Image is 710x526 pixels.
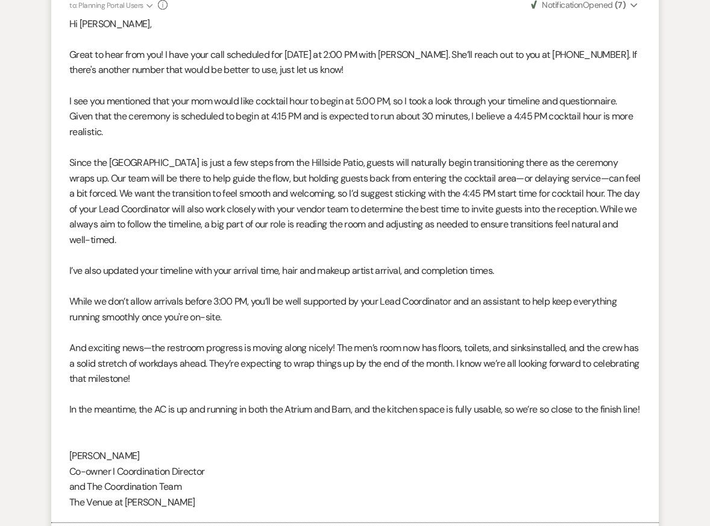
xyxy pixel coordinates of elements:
span: to: Planning Portal Users [69,1,143,10]
p: The Venue at [PERSON_NAME] [69,495,641,510]
p: [PERSON_NAME] [69,448,641,464]
p: Hi [PERSON_NAME], [69,16,641,32]
p: And exciting news—the restroom progress is moving along nicely! The men’s room now has floors, to... [69,340,641,387]
p: Co-owner I Coordination Director [69,464,641,480]
p: While we don’t allow arrivals before 3:00 PM, you’ll be well supported by your Lead Coordinator a... [69,294,641,325]
p: In the meantime, the AC is up and running in both the Atrium and Barn, and the kitchen space is f... [69,402,641,417]
p: and The Coordination Team [69,479,641,495]
p: Great to hear from you! I have your call scheduled for [DATE] at 2:00 PM with [PERSON_NAME]. She’... [69,47,641,78]
p: Since the [GEOGRAPHIC_DATA] is just a few steps from the Hillside Patio, guests will naturally be... [69,155,641,248]
p: I see you mentioned that your mom would like cocktail hour to begin at 5:00 PM, so I took a look ... [69,93,641,140]
p: I’ve also updated your timeline with your arrival time, hair and makeup artist arrival, and compl... [69,263,641,279]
